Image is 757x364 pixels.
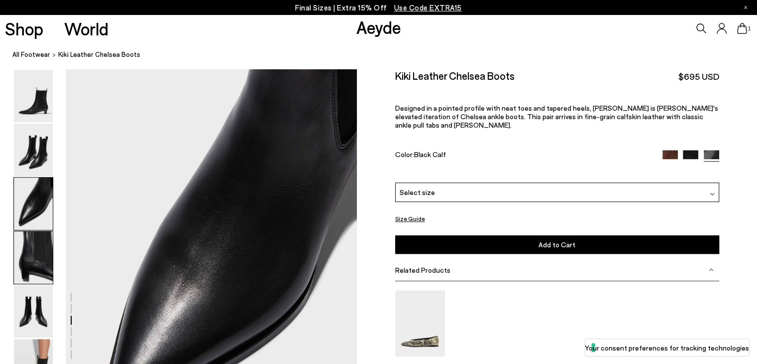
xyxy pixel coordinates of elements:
[400,187,435,197] span: Select size
[14,70,53,122] img: Kiki Leather Chelsea Boots - Image 1
[585,343,749,353] label: Your consent preferences for tracking technologies
[14,178,53,230] img: Kiki Leather Chelsea Boots - Image 3
[356,16,401,37] a: Aeyde
[395,150,652,162] div: Color:
[585,339,749,356] button: Your consent preferences for tracking technologies
[737,23,747,34] a: 1
[710,191,715,196] img: svg%3E
[14,285,53,338] img: Kiki Leather Chelsea Boots - Image 5
[295,1,462,14] p: Final Sizes | Extra 15% Off
[14,124,53,176] img: Kiki Leather Chelsea Boots - Image 2
[709,267,714,272] img: svg%3E
[58,50,140,60] span: Kiki Leather Chelsea Boots
[395,235,719,254] button: Add to Cart
[394,3,462,12] span: Navigate to /collections/ss25-final-sizes
[678,70,719,83] span: $695 USD
[14,231,53,284] img: Kiki Leather Chelsea Boots - Image 4
[12,42,757,69] nav: breadcrumb
[414,150,446,159] span: Black Calf
[64,20,108,37] a: World
[395,104,718,129] span: Designed in a pointed profile with neat toes and tapered heels, [PERSON_NAME] is [PERSON_NAME]'s ...
[395,266,450,274] span: Related Products
[395,290,445,357] img: Moa Pointed-Toe Flats
[12,50,50,60] a: All Footwear
[539,240,575,249] span: Add to Cart
[5,20,43,37] a: Shop
[395,212,425,225] button: Size Guide
[747,26,752,31] span: 1
[395,69,515,82] h2: Kiki Leather Chelsea Boots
